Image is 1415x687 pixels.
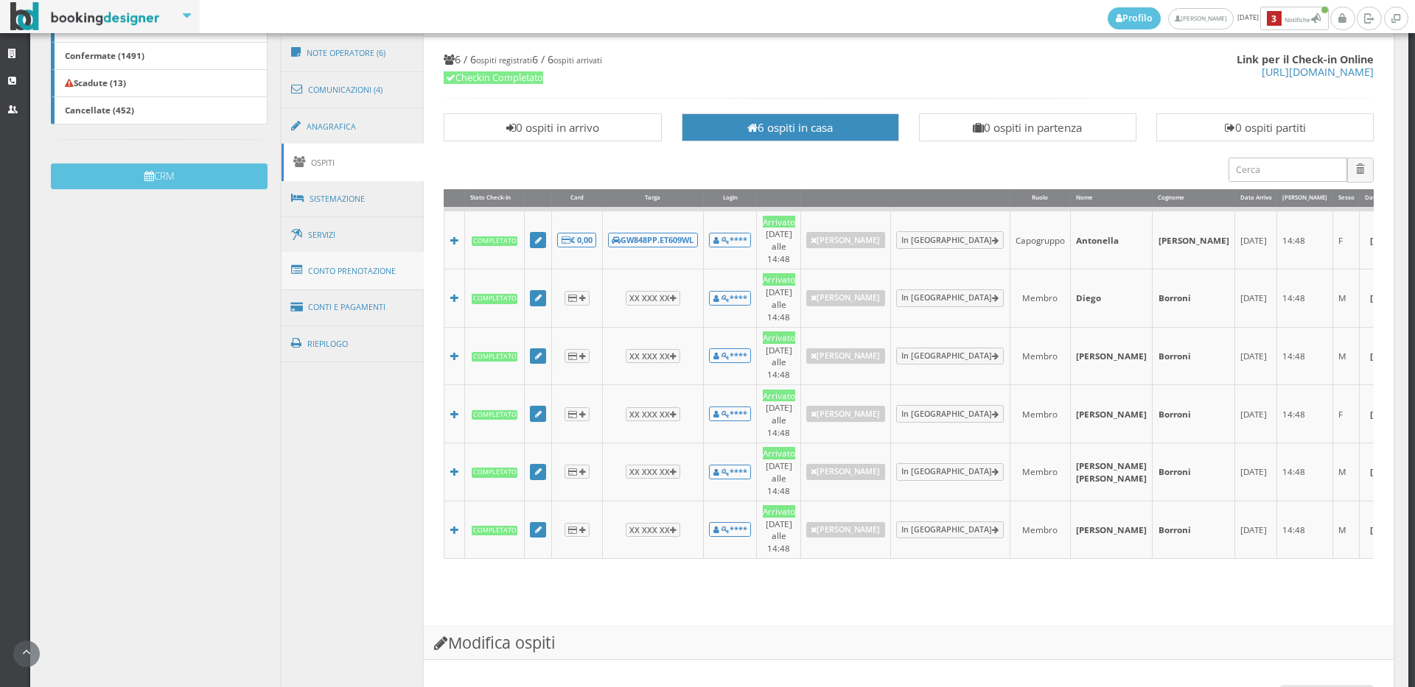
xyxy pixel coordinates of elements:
button: 3Notifiche [1260,7,1329,30]
button: GW848PP.ET609WL [608,233,698,247]
b: Completato [472,294,518,303]
input: Cerca [1229,158,1347,182]
td: [DATE] alle 14:48 [757,269,800,327]
td: Borroni [1153,501,1234,559]
td: [PERSON_NAME] [1153,209,1234,269]
div: Arrivato [763,273,795,286]
div: Nome [1071,189,1152,208]
td: M [1332,327,1360,385]
td: [DATE] [1360,385,1409,443]
b: Cancellate (452) [65,104,134,116]
td: [DATE] alle 14:48 [757,501,800,559]
div: Arrivato [763,216,795,228]
td: [DATE] [1234,443,1277,501]
a: [PERSON_NAME] [1168,8,1234,29]
button: XX XXX XX [626,349,680,363]
a: [PERSON_NAME] [806,348,885,364]
div: Arrivato [763,331,795,344]
td: [DATE] alle 14:48 [757,209,800,269]
div: Data Arrivo [1235,189,1277,208]
a: Cancellate (452) [51,96,268,124]
td: Borroni [1153,269,1234,327]
td: [DATE] alle 14:48 [757,385,800,443]
h3: 0 ospiti in arrivo [451,121,654,134]
a: Servizi [282,216,424,254]
td: M [1332,269,1360,327]
a: [PERSON_NAME] [806,232,885,248]
td: 14:48 [1277,209,1333,269]
button: XX XXX XX [626,523,680,537]
td: 14:48 [1277,443,1333,501]
button: CRM [51,163,268,189]
h3: Modifica ospiti [424,627,1394,660]
a: [PERSON_NAME] [806,522,885,538]
td: 14:48 [1277,327,1333,385]
small: ospiti arrivati [553,54,602,66]
button: XX XXX XX [626,407,680,421]
a: In [GEOGRAPHIC_DATA] [896,348,1005,365]
td: [DATE] [1360,443,1409,501]
button: XX XXX XX [626,465,680,479]
td: [DATE] [1360,501,1409,559]
a: [PERSON_NAME] [806,290,885,306]
td: [PERSON_NAME] [1071,385,1153,443]
b: Completato [472,352,518,362]
div: Stato Check-In [465,189,524,208]
td: Borroni [1153,385,1234,443]
td: [DATE] [1360,327,1409,385]
div: Arrivato [763,505,795,518]
b: Completato [472,468,518,477]
td: F [1332,385,1360,443]
a: Note Operatore (6) [282,34,424,72]
a: In [GEOGRAPHIC_DATA] [896,521,1005,539]
span: Checkin Completato [444,71,543,84]
a: In [GEOGRAPHIC_DATA] [896,405,1005,423]
td: M [1332,501,1360,559]
b: Completato [472,236,518,246]
div: Targa [603,189,703,208]
td: [DATE] [1360,209,1409,269]
button: € 0,00 [557,233,596,247]
b: Completato [472,410,518,420]
h3: 6 ospiti in casa [689,121,892,134]
a: In [GEOGRAPHIC_DATA] [896,463,1005,481]
a: Ospiti [282,144,424,181]
td: 14:48 [1277,501,1333,559]
td: Diego [1071,269,1153,327]
td: M [1332,443,1360,501]
td: [DATE] [1234,327,1277,385]
a: Conto Prenotazione [282,252,424,290]
div: Ruolo [1010,189,1070,208]
b: 3 [1267,11,1282,27]
td: Borroni [1153,327,1234,385]
td: [DATE] alle 14:48 [757,443,800,501]
b: Scadute (13) [65,77,126,88]
div: Data di Nasc. [1360,189,1408,208]
a: Riepilogo [282,325,424,363]
div: Sesso [1333,189,1360,208]
a: Confermate (1491) [51,42,268,70]
td: [DATE] [1360,269,1409,327]
div: Arrivato [763,447,795,459]
a: Sistemazione [282,180,424,218]
td: [DATE] [1234,269,1277,327]
a: Scadute (13) [51,69,268,97]
td: Capogruppo [1010,209,1070,269]
td: 14:48 [1277,385,1333,443]
div: Cognome [1153,189,1234,208]
td: [DATE] [1234,385,1277,443]
td: [PERSON_NAME] [PERSON_NAME] [1071,443,1153,501]
b: Confermate (1491) [65,49,144,61]
td: Membro [1010,385,1070,443]
h3: 0 ospiti in partenza [926,121,1129,134]
div: [PERSON_NAME] [1277,189,1332,208]
td: [PERSON_NAME] [1071,501,1153,559]
a: [URL][DOMAIN_NAME] [1262,65,1374,79]
a: [PERSON_NAME] [806,406,885,422]
td: Membro [1010,443,1070,501]
td: F [1332,209,1360,269]
td: Membro [1010,501,1070,559]
td: Membro [1010,327,1070,385]
b: Completato [472,526,518,535]
a: Comunicazioni (4) [282,71,424,109]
